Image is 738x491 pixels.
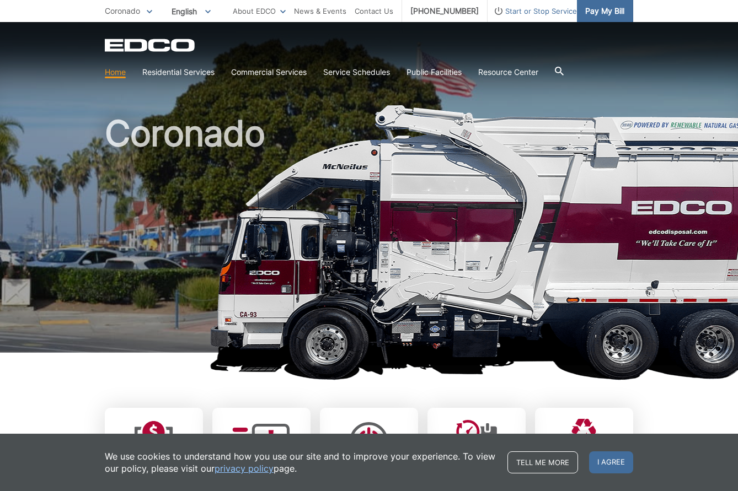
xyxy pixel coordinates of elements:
p: We use cookies to understand how you use our site and to improve your experience. To view our pol... [105,450,496,474]
a: Home [105,66,126,78]
a: privacy policy [215,462,274,474]
a: Tell me more [507,451,578,473]
a: News & Events [294,5,346,17]
a: About EDCO [233,5,286,17]
a: Resource Center [478,66,538,78]
a: Residential Services [142,66,215,78]
a: Commercial Services [231,66,307,78]
a: Contact Us [355,5,393,17]
h1: Coronado [105,116,633,358]
a: EDCD logo. Return to the homepage. [105,39,196,52]
span: Coronado [105,6,140,15]
a: Service Schedules [323,66,390,78]
span: English [163,2,219,20]
span: Pay My Bill [585,5,624,17]
span: I agree [589,451,633,473]
a: Public Facilities [407,66,462,78]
